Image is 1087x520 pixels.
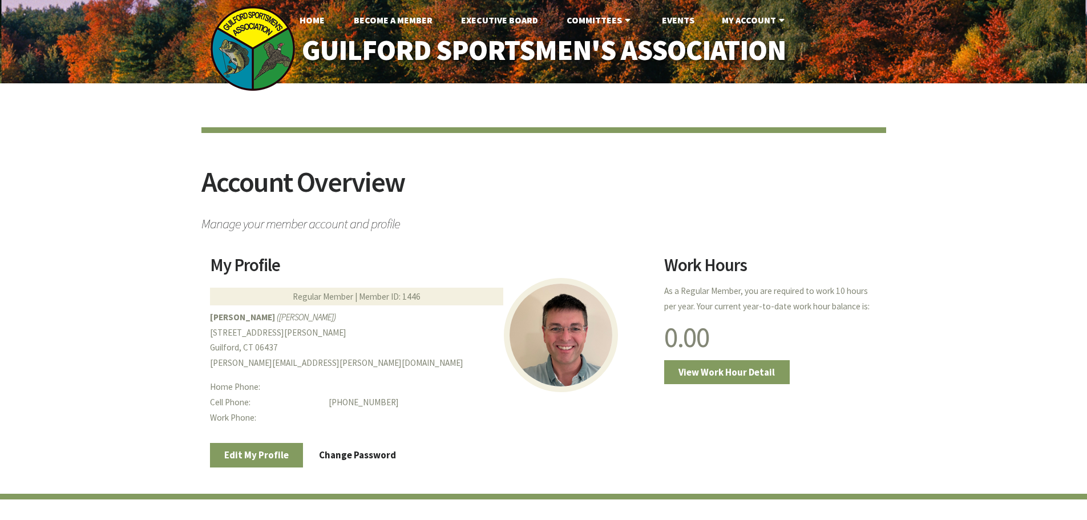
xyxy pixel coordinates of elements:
h2: Work Hours [664,256,877,283]
a: Guilford Sportsmen's Association [277,26,810,75]
a: My Account [713,9,797,31]
a: Change Password [305,443,411,467]
a: Committees [557,9,642,31]
em: ([PERSON_NAME]) [277,312,336,323]
dd: [PHONE_NUMBER] [329,395,650,410]
a: View Work Hour Detail [664,360,790,384]
h2: My Profile [210,256,650,283]
a: Become A Member [345,9,442,31]
dt: Home Phone [210,380,320,395]
h1: 0.00 [664,323,877,352]
h2: Account Overview [201,168,886,211]
b: [PERSON_NAME] [210,312,275,323]
img: logo_sm.png [210,6,296,91]
a: Edit My Profile [210,443,304,467]
dt: Work Phone [210,410,320,426]
dt: Cell Phone [210,395,320,410]
p: As a Regular Member, you are required to work 10 hours per year. Your current year-to-date work h... [664,284,877,315]
a: Events [653,9,704,31]
p: [STREET_ADDRESS][PERSON_NAME] Guilford, CT 06437 [PERSON_NAME][EMAIL_ADDRESS][PERSON_NAME][DOMAIN... [210,310,650,371]
a: Executive Board [452,9,547,31]
a: Home [290,9,334,31]
span: Manage your member account and profile [201,211,886,231]
div: Regular Member | Member ID: 1446 [210,288,503,305]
